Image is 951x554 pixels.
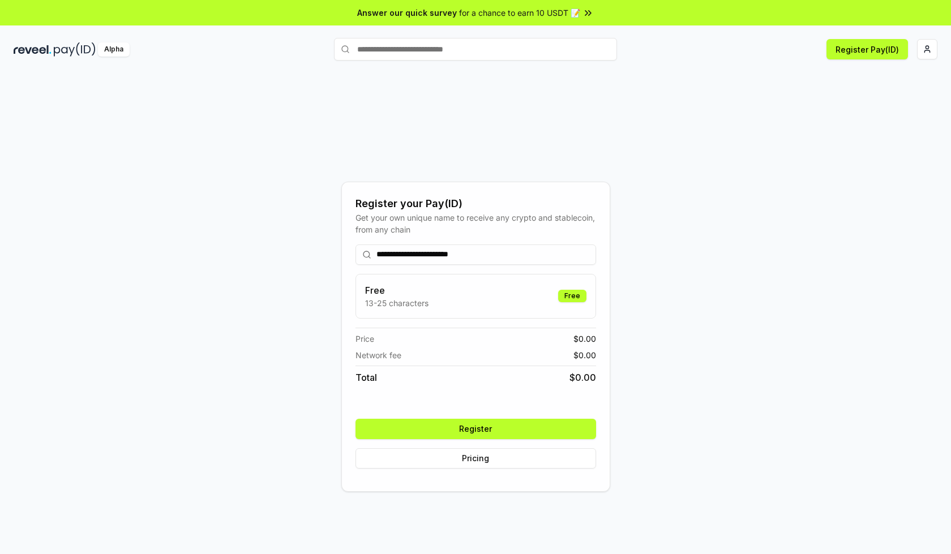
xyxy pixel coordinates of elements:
span: $ 0.00 [569,371,596,384]
p: 13-25 characters [365,297,429,309]
span: Total [355,371,377,384]
span: Network fee [355,349,401,361]
span: $ 0.00 [573,333,596,345]
img: reveel_dark [14,42,52,57]
div: Get your own unique name to receive any crypto and stablecoin, from any chain [355,212,596,235]
div: Alpha [98,42,130,57]
span: Price [355,333,374,345]
span: Answer our quick survey [357,7,457,19]
button: Register Pay(ID) [826,39,908,59]
button: Register [355,419,596,439]
h3: Free [365,284,429,297]
div: Free [558,290,586,302]
button: Pricing [355,448,596,469]
span: for a chance to earn 10 USDT 📝 [459,7,580,19]
div: Register your Pay(ID) [355,196,596,212]
img: pay_id [54,42,96,57]
span: $ 0.00 [573,349,596,361]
